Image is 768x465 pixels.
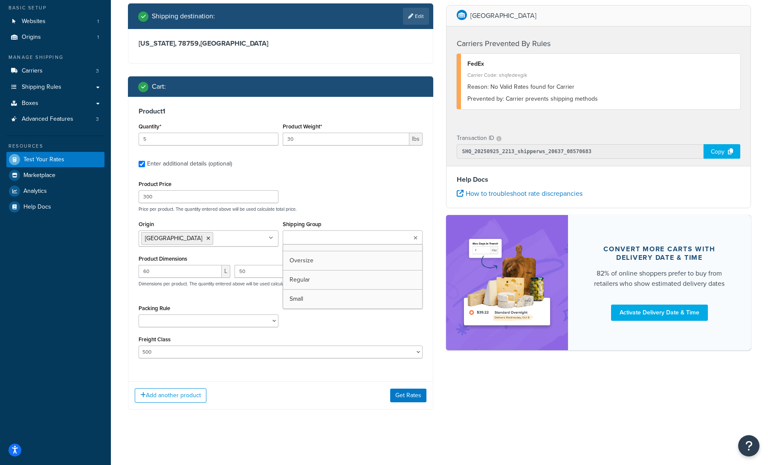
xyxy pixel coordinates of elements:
a: Advanced Features3 [6,111,104,127]
div: Carrier prevents shipping methods [467,93,734,105]
a: Marketplace [6,168,104,183]
a: Regular [283,270,422,289]
span: 1 [97,18,99,25]
a: Oversize [283,251,422,270]
img: feature-image-ddt-36eae7f7280da8017bfb280eaccd9c446f90b1fe08728e4019434db127062ab4.png [459,228,555,337]
a: Carriers3 [6,63,104,79]
a: Shipping Rules [6,79,104,95]
span: Origins [22,34,41,41]
a: How to troubleshoot rate discrepancies [457,189,583,198]
div: No Valid Rates found for Carrier [467,81,734,93]
a: Edit [403,8,429,25]
a: Small [283,290,422,308]
a: Activate Delivery Date & Time [611,305,708,321]
a: Boxes [6,96,104,111]
span: [GEOGRAPHIC_DATA] [145,234,202,243]
span: Boxes [22,100,38,107]
a: Origins1 [6,29,104,45]
h3: Product 1 [139,107,423,116]
div: Resources [6,142,104,150]
a: Analytics [6,183,104,199]
span: lbs [409,133,423,145]
div: Copy [704,144,740,159]
label: Origin [139,221,154,227]
button: Get Rates [390,389,426,402]
p: Price per product. The quantity entered above will be used calculate total price. [136,206,425,212]
label: Product Price [139,181,171,187]
span: Carriers [22,67,43,75]
h4: Help Docs [457,174,741,185]
p: Transaction ID [457,132,494,144]
li: Carriers [6,63,104,79]
a: Test Your Rates [6,152,104,167]
li: Advanced Features [6,111,104,127]
label: Quantity* [139,123,161,130]
label: Product Dimensions [139,256,187,262]
span: Analytics [23,188,47,195]
span: 3 [96,116,99,123]
a: Websites1 [6,14,104,29]
span: Oversize [290,256,313,265]
span: Marketplace [23,172,55,179]
span: Reason: [467,82,489,91]
div: Enter additional details (optional) [147,158,232,170]
input: 0 [139,133,278,145]
span: Prevented by: [467,94,504,103]
h2: Shipping destination : [152,12,215,20]
p: Dimensions per product. The quantity entered above will be used calculate total volume. [136,281,315,287]
div: Carrier Code: shqfedexgik [467,69,734,81]
label: Freight Class [139,336,171,343]
h3: [US_STATE], 78759 , [GEOGRAPHIC_DATA] [139,39,423,48]
span: Regular [290,275,310,284]
a: Help Docs [6,199,104,215]
div: 82% of online shoppers prefer to buy from retailers who show estimated delivery dates [588,268,730,289]
h2: Cart : [152,83,166,90]
div: Convert more carts with delivery date & time [588,245,730,262]
label: Packing Rule [139,305,170,311]
label: Shipping Group [283,221,322,227]
input: 0.00 [283,133,409,145]
h4: Carriers Prevented By Rules [457,38,741,49]
div: Manage Shipping [6,54,104,61]
span: Websites [22,18,46,25]
div: Basic Setup [6,4,104,12]
button: Open Resource Center [738,435,759,456]
span: 3 [96,67,99,75]
span: Shipping Rules [22,84,61,91]
li: Websites [6,14,104,29]
span: Advanced Features [22,116,73,123]
div: FedEx [467,58,734,70]
p: [GEOGRAPHIC_DATA] [470,10,536,22]
span: 1 [97,34,99,41]
label: Product Weight* [283,123,322,130]
button: Add another product [135,388,206,403]
li: Origins [6,29,104,45]
span: Help Docs [23,203,51,211]
span: Test Your Rates [23,156,64,163]
span: Small [290,294,303,303]
input: Enter additional details (optional) [139,161,145,167]
span: L [222,265,230,278]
